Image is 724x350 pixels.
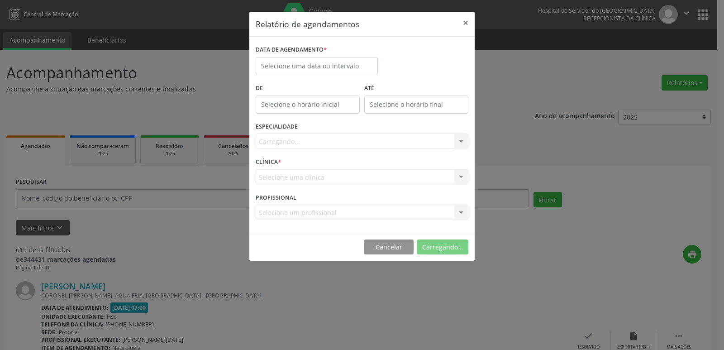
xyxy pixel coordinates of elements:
[256,191,296,205] label: PROFISSIONAL
[256,18,359,30] h5: Relatório de agendamentos
[364,82,468,96] label: ATÉ
[364,240,414,255] button: Cancelar
[364,96,468,114] input: Selecione o horário final
[417,240,468,255] button: Carregando...
[256,96,360,114] input: Selecione o horário inicial
[457,12,475,34] button: Close
[256,82,360,96] label: De
[256,120,298,134] label: ESPECIALIDADE
[256,155,281,169] label: CLÍNICA
[256,57,378,75] input: Selecione uma data ou intervalo
[256,43,327,57] label: DATA DE AGENDAMENTO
